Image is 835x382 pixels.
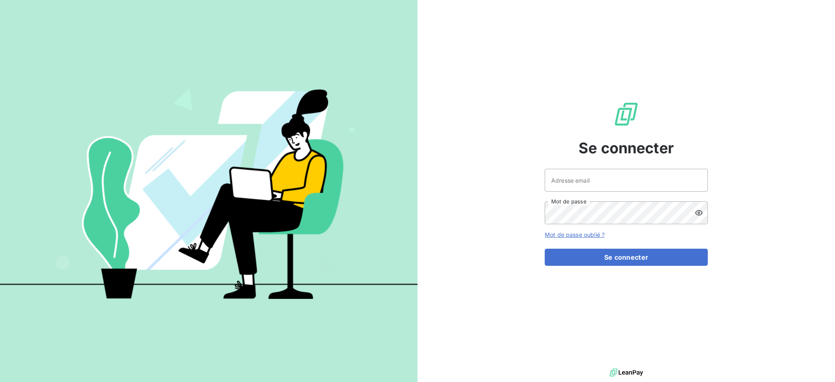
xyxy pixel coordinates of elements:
img: logo [610,367,643,379]
input: placeholder [545,169,708,192]
button: Se connecter [545,249,708,266]
span: Se connecter [579,137,674,159]
img: Logo LeanPay [613,101,639,127]
a: Mot de passe oublié ? [545,231,605,238]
